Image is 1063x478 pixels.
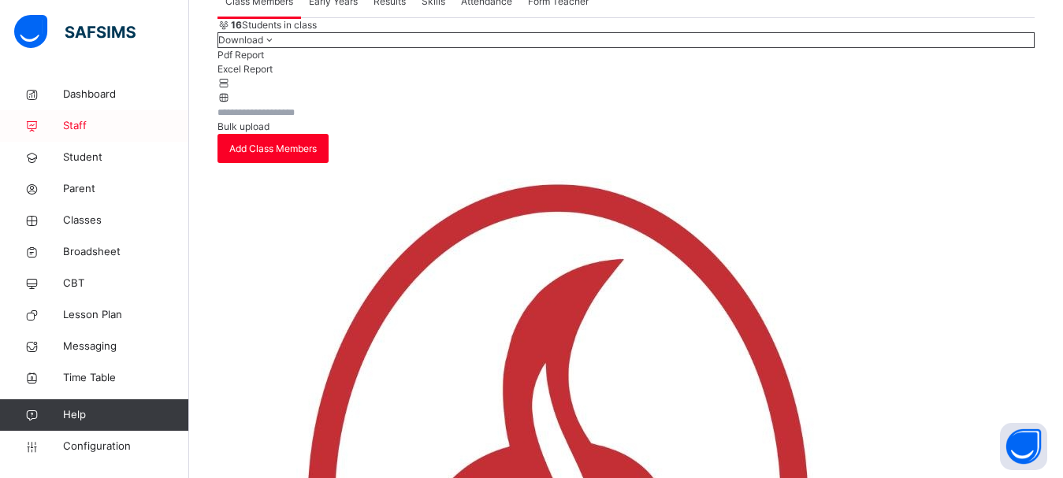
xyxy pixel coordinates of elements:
[63,118,189,134] span: Staff
[63,213,189,228] span: Classes
[63,439,188,454] span: Configuration
[217,120,269,132] span: Bulk upload
[63,370,189,386] span: Time Table
[14,15,136,48] img: safsims
[63,181,189,197] span: Parent
[231,18,317,32] span: Students in class
[231,19,242,31] b: 16
[1000,423,1047,470] button: Open asap
[63,87,189,102] span: Dashboard
[63,339,189,354] span: Messaging
[229,142,317,156] span: Add Class Members
[217,48,1035,62] li: dropdown-list-item-null-0
[63,407,188,423] span: Help
[63,276,189,291] span: CBT
[217,62,1035,76] li: dropdown-list-item-null-1
[63,244,189,260] span: Broadsheet
[63,150,189,165] span: Student
[63,307,189,323] span: Lesson Plan
[218,34,263,46] span: Download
